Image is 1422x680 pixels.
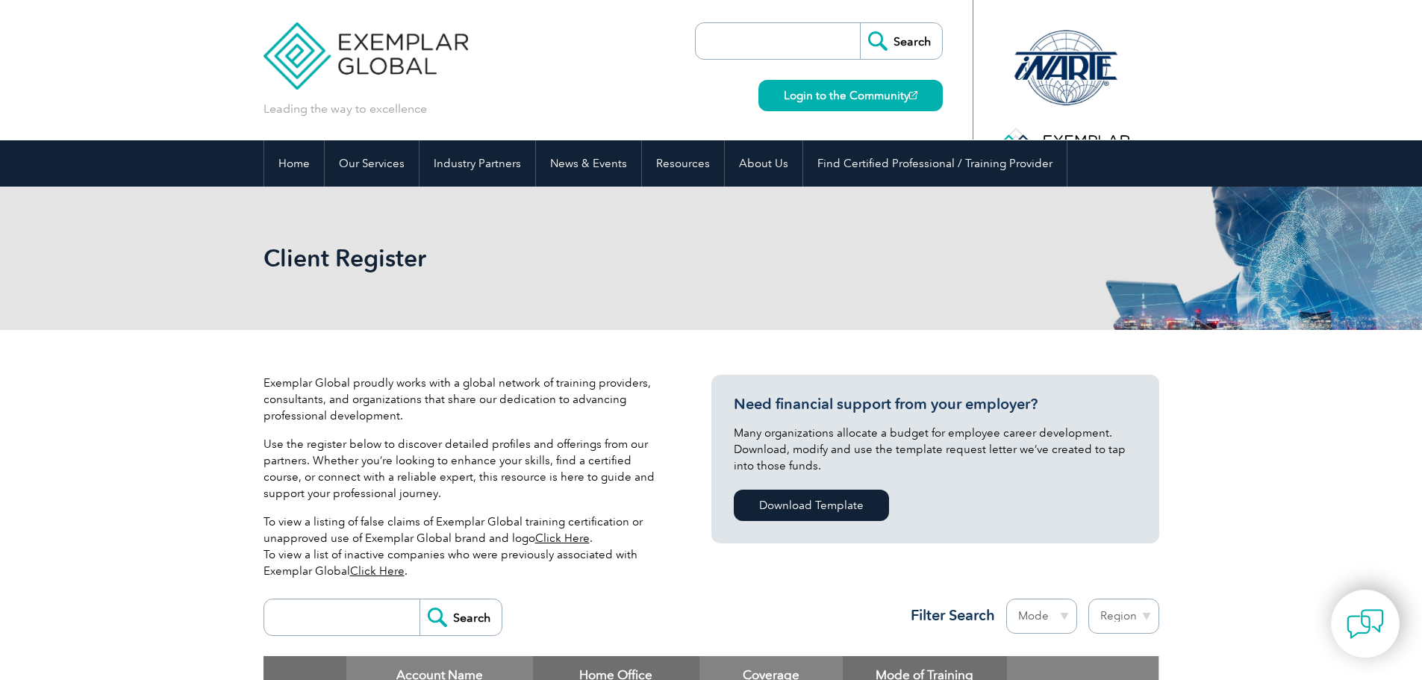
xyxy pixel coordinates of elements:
img: contact-chat.png [1347,605,1384,643]
a: Login to the Community [758,80,943,111]
input: Search [860,23,942,59]
p: Many organizations allocate a budget for employee career development. Download, modify and use th... [734,425,1137,474]
img: open_square.png [909,91,917,99]
a: Download Template [734,490,889,521]
a: Click Here [535,531,590,545]
p: To view a listing of false claims of Exemplar Global training certification or unapproved use of ... [263,514,667,579]
p: Use the register below to discover detailed profiles and offerings from our partners. Whether you... [263,436,667,502]
p: Exemplar Global proudly works with a global network of training providers, consultants, and organ... [263,375,667,424]
a: Our Services [325,140,419,187]
h3: Need financial support from your employer? [734,395,1137,414]
a: Resources [642,140,724,187]
a: Home [264,140,324,187]
a: About Us [725,140,802,187]
input: Search [420,599,502,635]
h2: Client Register [263,246,891,270]
h3: Filter Search [902,606,995,625]
a: Click Here [350,564,405,578]
a: News & Events [536,140,641,187]
a: Find Certified Professional / Training Provider [803,140,1067,187]
a: Industry Partners [420,140,535,187]
p: Leading the way to excellence [263,101,427,117]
